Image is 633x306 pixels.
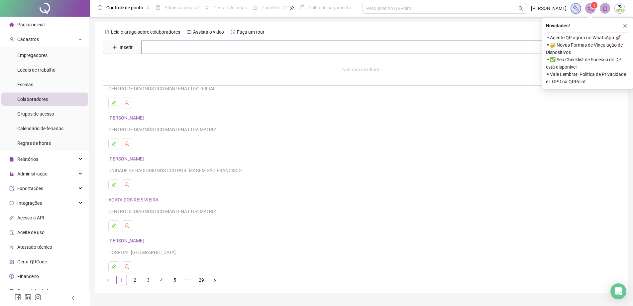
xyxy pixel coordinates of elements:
[70,296,75,300] span: left
[531,5,567,12] span: [PERSON_NAME]
[105,30,109,34] span: file-text
[120,44,133,51] span: Inserir
[107,42,138,53] button: Inserir
[108,249,614,256] div: HOSPITAL [GEOGRAPHIC_DATA]
[17,288,51,294] span: Central de ajuda
[17,37,39,42] span: Cadastros
[593,3,595,8] span: 1
[108,126,614,133] div: CENTRO DE DIAGNÓSTICO MANTENA LTDA MATRIZ
[17,126,63,131] span: Calendário de feriados
[108,156,146,161] a: [PERSON_NAME]
[17,141,51,146] span: Regras de horas
[587,5,593,11] span: notification
[124,182,130,187] span: user-delete
[300,5,305,10] span: book
[108,115,146,121] a: [PERSON_NAME]
[17,22,45,27] span: Página inicial
[9,274,14,279] span: dollar
[9,289,14,293] span: info-circle
[103,275,114,285] li: Página anterior
[17,274,39,279] span: Financeiro
[124,141,130,147] span: user-delete
[111,29,180,35] span: Leia o artigo sobre colaboradores
[111,141,116,147] span: edit
[9,37,14,42] span: user-add
[213,278,217,282] span: right
[17,67,55,73] span: Locais de trabalho
[9,245,14,249] span: solution
[262,5,287,10] span: Painel do DP
[117,275,127,285] a: 1
[546,34,629,41] span: ⚬ Agente QR agora no WhatsApp 🚀
[615,3,625,13] img: 54751
[106,5,143,10] span: Controle de ponto
[35,294,41,301] span: instagram
[143,275,153,285] a: 3
[9,157,14,161] span: file
[169,275,180,285] li: 5
[17,111,54,117] span: Grupos de acesso
[9,22,14,27] span: home
[17,82,33,87] span: Escalas
[623,23,627,28] span: close
[124,264,130,269] span: user-delete
[187,30,191,34] span: youtube
[572,5,580,12] img: sparkle-icon.fc2bf0ac1784a2077858766a79e2daf3.svg
[546,41,629,56] span: ⚬ 🔐 Novas Formas de Vinculação de Dispositivos
[108,167,614,174] div: UNIDADE DE RADIODIGNÓSTICO POR IMAGEM SÃO FRANCISCO
[546,22,570,29] span: Novidades !
[213,5,247,10] span: Gestão de férias
[124,100,130,106] span: user-delete
[108,208,614,215] div: CENTRO DE DIAGNÓSTICO MANTENA LTDA MATRIZ
[9,230,14,235] span: audit
[17,186,43,191] span: Exportações
[342,67,380,72] span: Nenhum resultado
[518,6,523,11] span: search
[290,6,294,10] span: pushpin
[17,53,48,58] span: Empregadores
[108,197,160,202] a: AGATA DOS REIS VIEIRA
[112,45,117,50] span: plus
[591,2,597,9] sup: 1
[146,6,150,10] span: pushpin
[253,5,258,10] span: dashboard
[106,278,110,282] span: left
[98,5,102,10] span: clock-circle
[9,186,14,191] span: export
[196,275,207,285] li: 29
[17,200,42,206] span: Integrações
[17,259,47,264] span: Gerar QRCode
[17,244,52,250] span: Atestado técnico
[309,5,351,10] span: Folha de pagamento
[108,85,614,92] div: CENTRO DE DIAGNÓSTICO MANTENA LTDA - FILIAL
[111,264,116,269] span: edit
[25,294,31,301] span: linkedin
[108,238,146,243] a: [PERSON_NAME]
[193,29,224,35] span: Assista o vídeo
[156,5,160,10] span: file-done
[231,30,235,34] span: history
[17,171,48,176] span: Administração
[17,215,44,220] span: Acesso à API
[156,275,167,285] li: 4
[9,215,14,220] span: api
[170,275,180,285] a: 5
[124,223,130,228] span: user-delete
[9,201,14,205] span: sync
[546,56,629,71] span: ⚬ ✅ Seu Checklist de Sucesso do DP está disponível
[111,182,116,187] span: edit
[130,275,140,285] a: 2
[17,156,38,162] span: Relatórios
[111,100,116,106] span: edit
[164,5,199,10] span: Admissão digital
[209,275,220,285] button: right
[237,29,264,35] span: Faça um tour
[546,71,629,85] span: ⚬ Vale Lembrar: Política de Privacidade e LGPD na QRPoint
[610,283,626,299] div: Open Intercom Messenger
[103,275,114,285] button: left
[143,275,154,285] li: 3
[15,294,21,301] span: facebook
[116,275,127,285] li: 1
[17,97,48,102] span: Colaboradores
[205,5,209,10] span: sun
